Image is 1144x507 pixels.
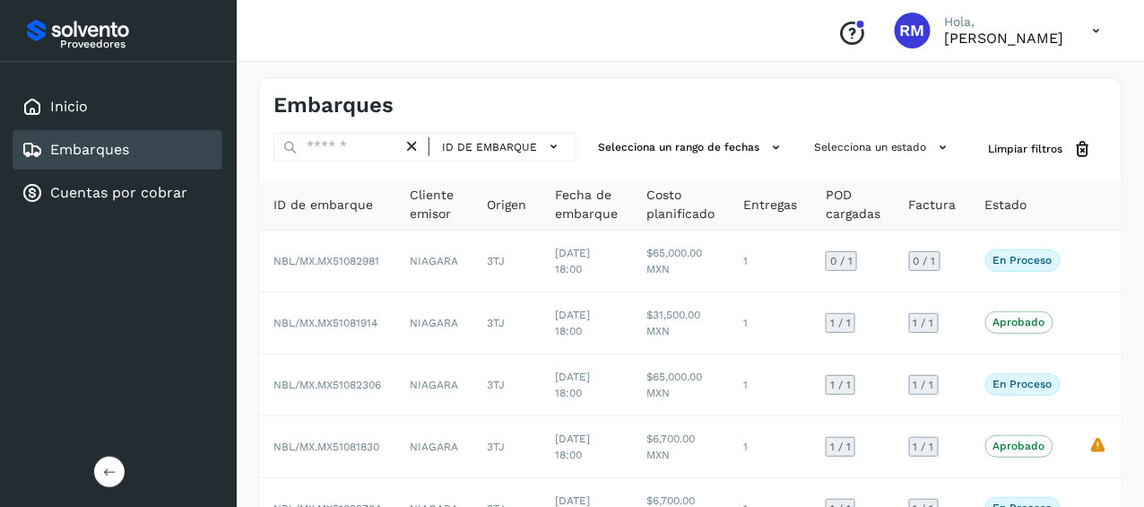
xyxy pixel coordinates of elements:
span: 1 / 1 [914,441,934,452]
button: Selecciona un rango de fechas [591,133,793,162]
td: $65,000.00 MXN [632,231,729,293]
a: Inicio [50,98,88,115]
span: Cliente emisor [410,186,458,223]
p: En proceso [993,378,1053,390]
span: NBL/MX.MX51081914 [273,317,377,329]
p: En proceso [993,254,1053,267]
span: Fecha de embarque [555,186,618,223]
span: Entregas [743,196,797,214]
td: NIAGARA [395,293,472,354]
div: Inicio [13,87,222,127]
td: NIAGARA [395,354,472,416]
p: RICARDO MONTEMAYOR [945,30,1064,47]
span: POD cargadas [826,186,880,223]
a: Cuentas por cobrar [50,184,187,201]
span: NBL/MX.MX51081830 [273,441,379,453]
td: NIAGARA [395,231,472,293]
td: 3TJ [472,293,541,354]
td: 1 [729,354,811,416]
span: 0 / 1 [830,256,853,267]
h4: Embarques [273,92,394,118]
td: 1 [729,416,811,478]
td: $31,500.00 MXN [632,293,729,354]
td: $65,000.00 MXN [632,354,729,416]
td: 3TJ [472,354,541,416]
span: [DATE] 18:00 [555,433,590,461]
a: Embarques [50,141,129,158]
span: [DATE] 18:00 [555,247,590,275]
p: Aprobado [993,440,1045,452]
span: 1 / 1 [830,441,851,452]
span: Estado [985,196,1027,214]
span: ID de embarque [273,196,373,214]
span: Factura [909,196,957,214]
td: 1 [729,293,811,354]
td: NIAGARA [395,416,472,478]
div: Cuentas por cobrar [13,173,222,213]
span: 1 / 1 [830,380,851,390]
span: NBL/MX.MX51082306 [273,379,381,391]
span: Costo planificado [646,186,715,223]
td: 3TJ [472,416,541,478]
span: 1 / 1 [830,318,851,328]
span: ID de embarque [442,139,537,155]
span: 1 / 1 [914,318,934,328]
button: ID de embarque [437,134,568,160]
p: Proveedores [60,38,215,50]
span: Limpiar filtros [989,141,1063,157]
td: 3TJ [472,231,541,293]
span: 0 / 1 [914,256,936,267]
td: 1 [729,231,811,293]
td: $6,700.00 MXN [632,416,729,478]
button: Limpiar filtros [975,133,1107,166]
span: Origen [487,196,526,214]
button: Selecciona un estado [807,133,960,162]
span: NBL/MX.MX51082981 [273,255,379,267]
span: [DATE] 18:00 [555,309,590,337]
span: [DATE] 18:00 [555,371,590,399]
p: Aprobado [993,316,1045,328]
div: Embarques [13,130,222,170]
span: 1 / 1 [914,380,934,390]
p: Hola, [945,14,1064,30]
